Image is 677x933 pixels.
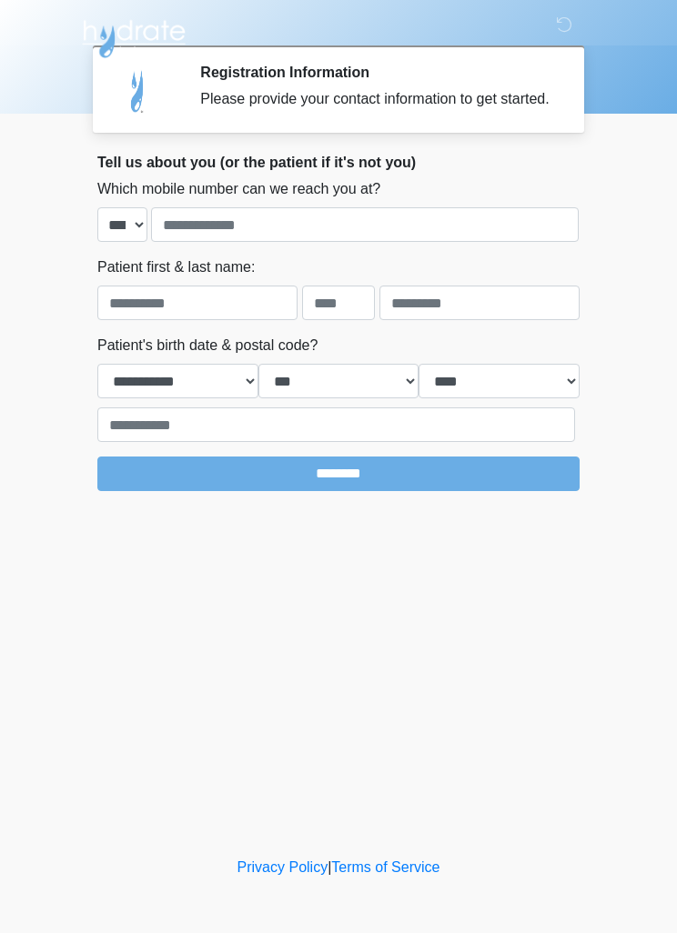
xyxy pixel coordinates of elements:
h2: Tell us about you (or the patient if it's not you) [97,154,580,171]
div: Please provide your contact information to get started. [200,88,552,110]
a: Privacy Policy [237,859,328,875]
label: Patient first & last name: [97,256,255,278]
a: Terms of Service [331,859,440,875]
label: Patient's birth date & postal code? [97,335,318,356]
img: Hydrate IV Bar - Scottsdale Logo [79,14,188,59]
img: Agent Avatar [111,64,166,118]
a: | [328,859,331,875]
label: Which mobile number can we reach you at? [97,178,380,200]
